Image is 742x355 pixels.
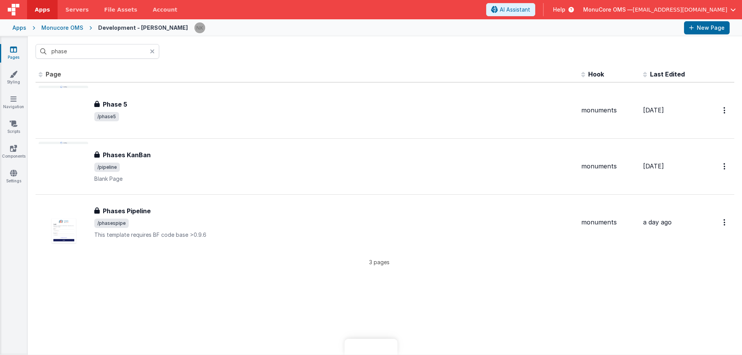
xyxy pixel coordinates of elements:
[719,158,731,174] button: Options
[103,150,151,160] h3: Phases KanBan
[94,112,119,121] span: /phase5
[633,6,727,14] span: [EMAIL_ADDRESS][DOMAIN_NAME]
[194,22,205,33] img: d7fc85be90438c4ed1932f4f5832c049
[94,175,575,183] p: Blank Page
[103,206,151,216] h3: Phases Pipeline
[684,21,730,34] button: New Page
[500,6,530,14] span: AI Assistant
[486,3,535,16] button: AI Assistant
[581,106,637,115] div: monuments
[103,100,127,109] h3: Phase 5
[65,6,88,14] span: Servers
[583,6,633,14] span: MonuCore OMS —
[12,24,26,32] div: Apps
[98,24,188,32] div: Development - [PERSON_NAME]
[581,162,637,171] div: monuments
[588,70,604,78] span: Hook
[46,70,61,78] span: Page
[643,218,672,226] span: a day ago
[94,231,575,239] p: This template requires BF code base >0.9.6
[94,163,120,172] span: /pipeline
[581,218,637,227] div: monuments
[643,162,664,170] span: [DATE]
[36,44,159,59] input: Search pages, id's ...
[650,70,685,78] span: Last Edited
[36,258,723,266] p: 3 pages
[35,6,50,14] span: Apps
[94,219,129,228] span: /phasespipe
[104,6,138,14] span: File Assets
[719,214,731,230] button: Options
[553,6,565,14] span: Help
[345,339,398,355] iframe: Marker.io feedback button
[719,102,731,118] button: Options
[41,24,83,32] div: Monucore OMS
[643,106,664,114] span: [DATE]
[583,6,736,14] button: MonuCore OMS — [EMAIL_ADDRESS][DOMAIN_NAME]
